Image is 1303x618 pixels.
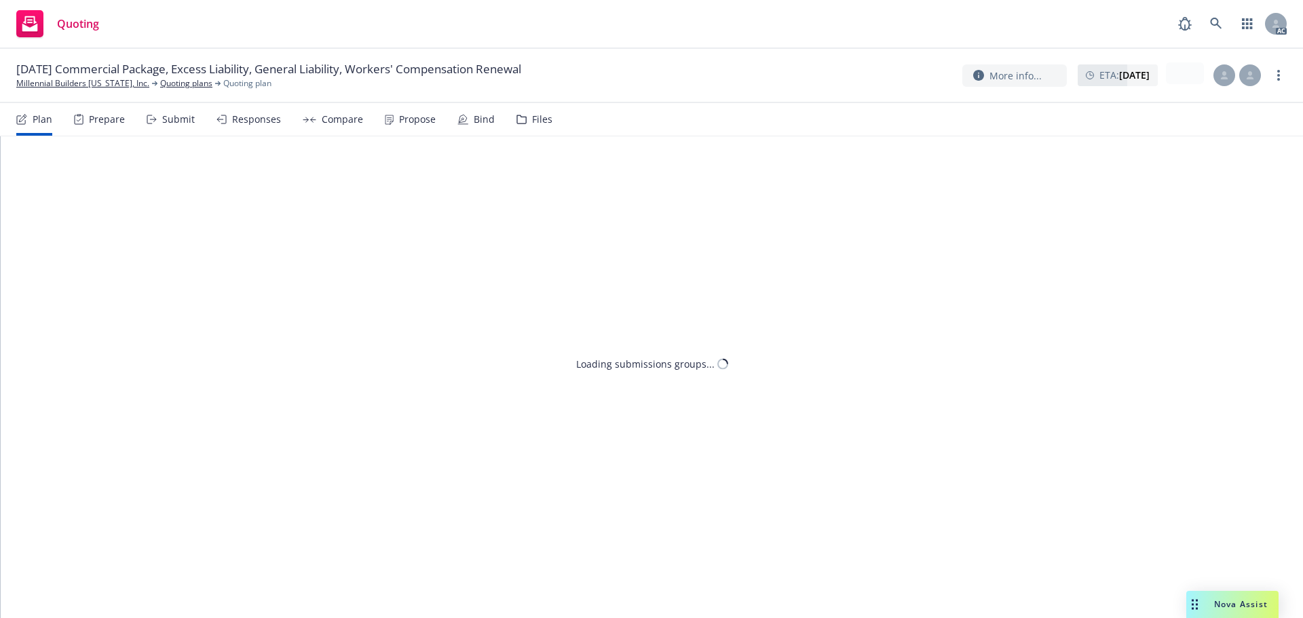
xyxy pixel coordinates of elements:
div: Compare [322,114,363,125]
button: Nova Assist [1186,591,1279,618]
div: Loading submissions groups... [576,357,715,371]
span: [DATE] Commercial Package, Excess Liability, General Liability, Workers' Compensation Renewal [16,61,521,77]
div: Drag to move [1186,591,1203,618]
a: more [1270,67,1287,83]
a: Search [1203,10,1230,37]
span: ETA : [1099,68,1150,82]
span: Nova Assist [1214,598,1268,610]
div: Prepare [89,114,125,125]
a: Millennial Builders [US_STATE], Inc. [16,77,149,90]
span: More info... [989,69,1042,83]
a: Quoting plans [160,77,212,90]
div: Files [532,114,552,125]
button: More info... [962,64,1067,87]
div: Propose [399,114,436,125]
span: Quoting plan [223,77,271,90]
a: Quoting [11,5,105,43]
div: Bind [474,114,495,125]
strong: [DATE] [1119,69,1150,81]
a: Report a Bug [1171,10,1198,37]
a: Switch app [1234,10,1261,37]
span: Quoting [57,18,99,29]
div: Submit [162,114,195,125]
div: Responses [232,114,281,125]
div: Plan [33,114,52,125]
